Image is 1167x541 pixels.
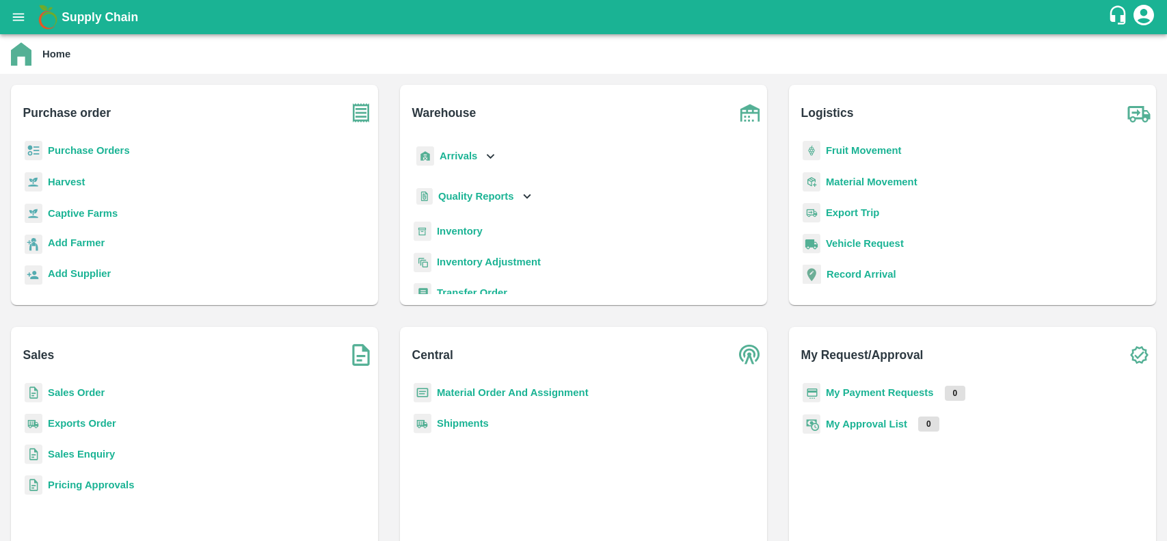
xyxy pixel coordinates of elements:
div: Quality Reports [414,183,535,211]
img: reciept [25,141,42,161]
img: warehouse [733,96,767,130]
div: customer-support [1108,5,1131,29]
a: Inventory [437,226,483,237]
img: purchase [344,96,378,130]
b: Central [412,345,453,365]
a: Exports Order [48,418,116,429]
a: Supply Chain [62,8,1108,27]
a: Sales Order [48,387,105,398]
img: centralMaterial [414,383,431,403]
a: Captive Farms [48,208,118,219]
a: Material Order And Assignment [437,387,589,398]
img: delivery [803,203,820,223]
img: payment [803,383,820,403]
a: Record Arrival [827,269,896,280]
a: Add Farmer [48,235,105,254]
img: fruit [803,141,820,161]
a: My Approval List [826,419,907,430]
img: logo [34,3,62,31]
b: Quality Reports [438,191,514,202]
img: check [1122,338,1156,372]
a: Shipments [437,418,489,429]
img: home [11,42,31,66]
img: inventory [414,252,431,272]
a: Pricing Approvals [48,479,134,490]
b: Purchase order [23,103,111,122]
p: 0 [945,386,966,401]
img: supplier [25,265,42,285]
b: Supply Chain [62,10,138,24]
a: Harvest [48,176,85,187]
img: soSales [344,338,378,372]
b: Home [42,49,70,60]
img: truck [1122,96,1156,130]
img: sales [25,445,42,464]
img: harvest [25,203,42,224]
b: Warehouse [412,103,477,122]
b: Sales [23,345,55,365]
img: material [803,172,820,192]
img: vehicle [803,234,820,254]
img: recordArrival [803,265,821,284]
img: approval [803,414,820,434]
img: whInventory [414,222,431,241]
img: farmer [25,235,42,254]
b: Add Farmer [48,237,105,248]
a: Transfer Order [437,287,507,298]
a: Vehicle Request [826,238,904,249]
img: whArrival [416,146,434,166]
button: open drawer [3,1,34,33]
img: harvest [25,172,42,192]
a: Purchase Orders [48,145,130,156]
b: My Request/Approval [801,345,924,365]
p: 0 [918,417,939,432]
div: Arrivals [414,141,498,172]
a: Material Movement [826,176,917,187]
img: whTransfer [414,283,431,303]
a: My Payment Requests [826,387,934,398]
img: shipments [25,414,42,434]
a: Inventory Adjustment [437,256,541,267]
a: Export Trip [826,207,879,218]
img: sales [25,475,42,495]
b: Arrivals [440,150,477,161]
a: Fruit Movement [826,145,902,156]
img: sales [25,383,42,403]
b: Add Supplier [48,268,111,279]
div: account of current user [1131,3,1156,31]
a: Add Supplier [48,266,111,285]
a: Sales Enquiry [48,449,115,460]
img: qualityReport [416,188,433,205]
img: shipments [414,414,431,434]
b: Logistics [801,103,854,122]
img: central [733,338,767,372]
